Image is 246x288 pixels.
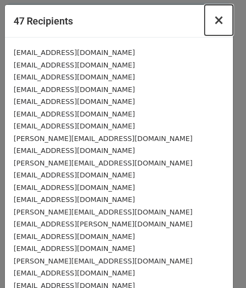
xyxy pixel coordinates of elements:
small: [PERSON_NAME][EMAIL_ADDRESS][DOMAIN_NAME] [14,257,193,265]
small: [EMAIL_ADDRESS][DOMAIN_NAME] [14,61,135,69]
button: Close [205,5,233,35]
small: [EMAIL_ADDRESS][DOMAIN_NAME] [14,85,135,94]
small: [PERSON_NAME][EMAIL_ADDRESS][DOMAIN_NAME] [14,159,193,167]
small: [EMAIL_ADDRESS][DOMAIN_NAME] [14,110,135,118]
small: [EMAIL_ADDRESS][DOMAIN_NAME] [14,97,135,106]
h5: 47 Recipients [14,14,73,28]
small: [EMAIL_ADDRESS][DOMAIN_NAME] [14,244,135,253]
small: [EMAIL_ADDRESS][DOMAIN_NAME] [14,269,135,277]
small: [EMAIL_ADDRESS][DOMAIN_NAME] [14,195,135,204]
small: [PERSON_NAME][EMAIL_ADDRESS][DOMAIN_NAME] [14,208,193,216]
small: [EMAIL_ADDRESS][DOMAIN_NAME] [14,146,135,155]
small: [EMAIL_ADDRESS][DOMAIN_NAME] [14,183,135,192]
small: [EMAIL_ADDRESS][DOMAIN_NAME] [14,48,135,57]
small: [PERSON_NAME][EMAIL_ADDRESS][DOMAIN_NAME] [14,134,193,143]
small: [EMAIL_ADDRESS][DOMAIN_NAME] [14,122,135,130]
iframe: Chat Widget [192,236,246,288]
span: × [213,13,224,28]
small: [EMAIL_ADDRESS][DOMAIN_NAME] [14,232,135,241]
small: [EMAIL_ADDRESS][DOMAIN_NAME] [14,171,135,179]
small: [EMAIL_ADDRESS][DOMAIN_NAME] [14,73,135,81]
small: [EMAIL_ADDRESS][PERSON_NAME][DOMAIN_NAME] [14,220,193,228]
